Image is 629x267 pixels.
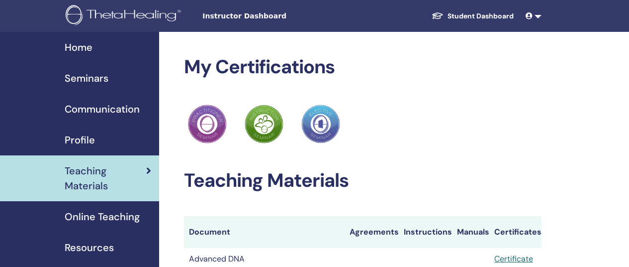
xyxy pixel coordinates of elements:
[65,163,146,193] span: Teaching Materials
[65,40,92,55] span: Home
[245,105,283,143] img: Practitioner
[184,216,345,248] th: Document
[424,7,522,25] a: Student Dashboard
[345,216,399,248] th: Agreements
[65,71,108,86] span: Seminars
[489,216,541,248] th: Certificates
[65,209,140,224] span: Online Teaching
[399,216,452,248] th: Instructions
[184,56,541,79] h2: My Certifications
[65,240,114,255] span: Resources
[202,11,352,21] span: Instructor Dashboard
[432,11,444,20] img: graduation-cap-white.svg
[494,254,533,264] a: Certificate
[184,169,541,192] h2: Teaching Materials
[65,102,140,117] span: Communication
[188,105,227,143] img: Practitioner
[65,133,95,147] span: Profile
[452,216,489,248] th: Manuals
[66,5,184,27] img: logo.png
[301,105,340,143] img: Practitioner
